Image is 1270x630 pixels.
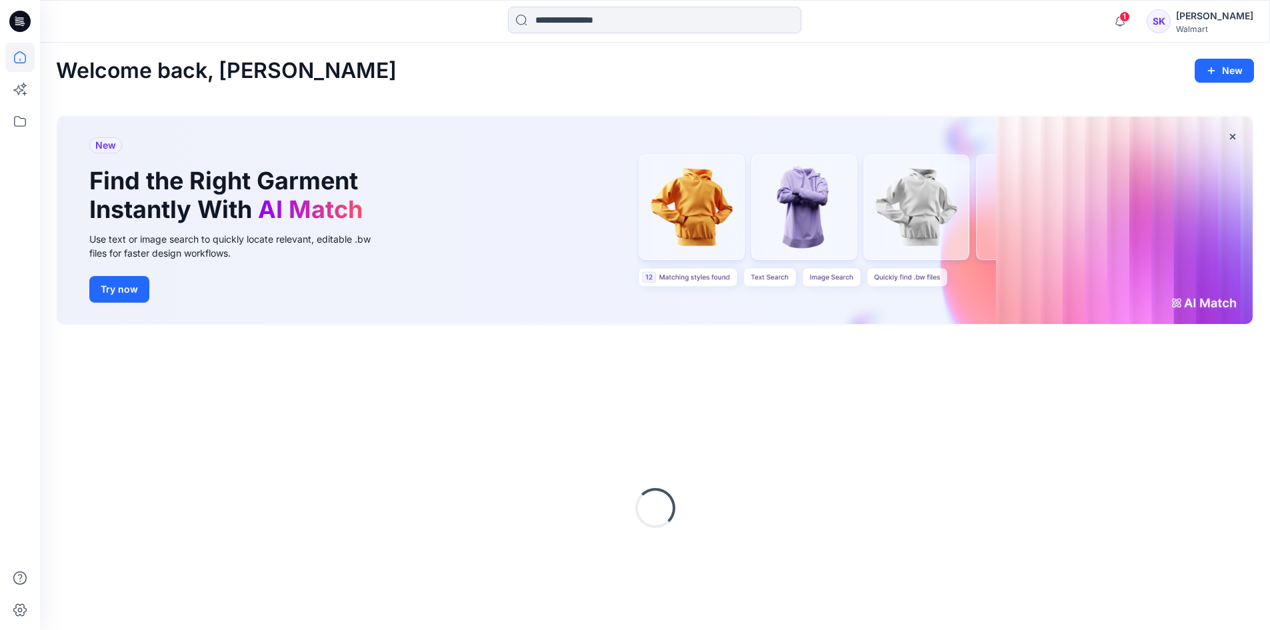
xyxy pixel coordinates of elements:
[1119,11,1130,22] span: 1
[89,276,149,303] button: Try now
[1195,59,1254,83] button: New
[1176,24,1253,34] div: Walmart
[56,59,397,83] h2: Welcome back, [PERSON_NAME]
[1147,9,1171,33] div: SK
[258,195,363,224] span: AI Match
[89,232,389,260] div: Use text or image search to quickly locate relevant, editable .bw files for faster design workflows.
[89,167,369,224] h1: Find the Right Garment Instantly With
[1176,8,1253,24] div: [PERSON_NAME]
[95,137,116,153] span: New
